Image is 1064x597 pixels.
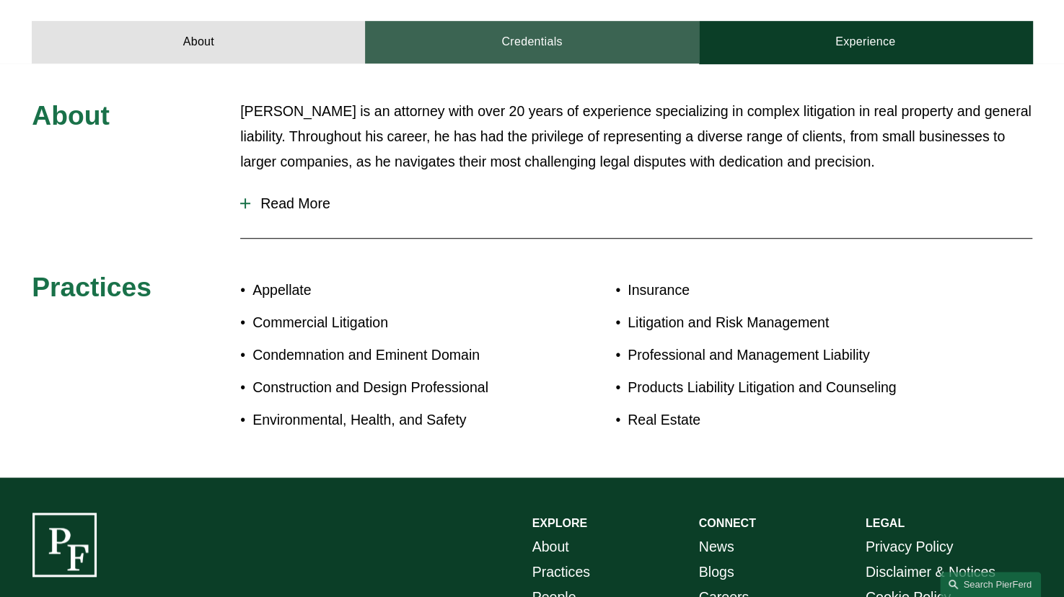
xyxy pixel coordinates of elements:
p: Construction and Design Professional [252,375,532,400]
a: Experience [699,21,1032,64]
span: About [32,100,110,131]
strong: EXPLORE [532,517,587,529]
a: Practices [532,560,590,585]
strong: LEGAL [866,517,905,529]
a: Privacy Policy [866,534,954,560]
a: News [699,534,734,560]
span: Read More [250,195,1032,212]
p: Insurance [628,278,949,303]
p: Appellate [252,278,532,303]
p: Real Estate [628,407,949,433]
a: Blogs [699,560,734,585]
span: Practices [32,272,151,302]
strong: CONNECT [699,517,756,529]
a: Credentials [365,21,698,64]
a: Search this site [940,572,1041,597]
a: About [32,21,365,64]
p: Products Liability Litigation and Counseling [628,375,949,400]
button: Read More [240,185,1032,223]
a: Disclaimer & Notices [866,560,995,585]
a: About [532,534,569,560]
p: Commercial Litigation [252,310,532,335]
p: Environmental, Health, and Safety [252,407,532,433]
p: Litigation and Risk Management [628,310,949,335]
p: [PERSON_NAME] is an attorney with over 20 years of experience specializing in complex litigation ... [240,99,1032,175]
p: Professional and Management Liability [628,342,949,368]
p: Condemnation and Eminent Domain [252,342,532,368]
